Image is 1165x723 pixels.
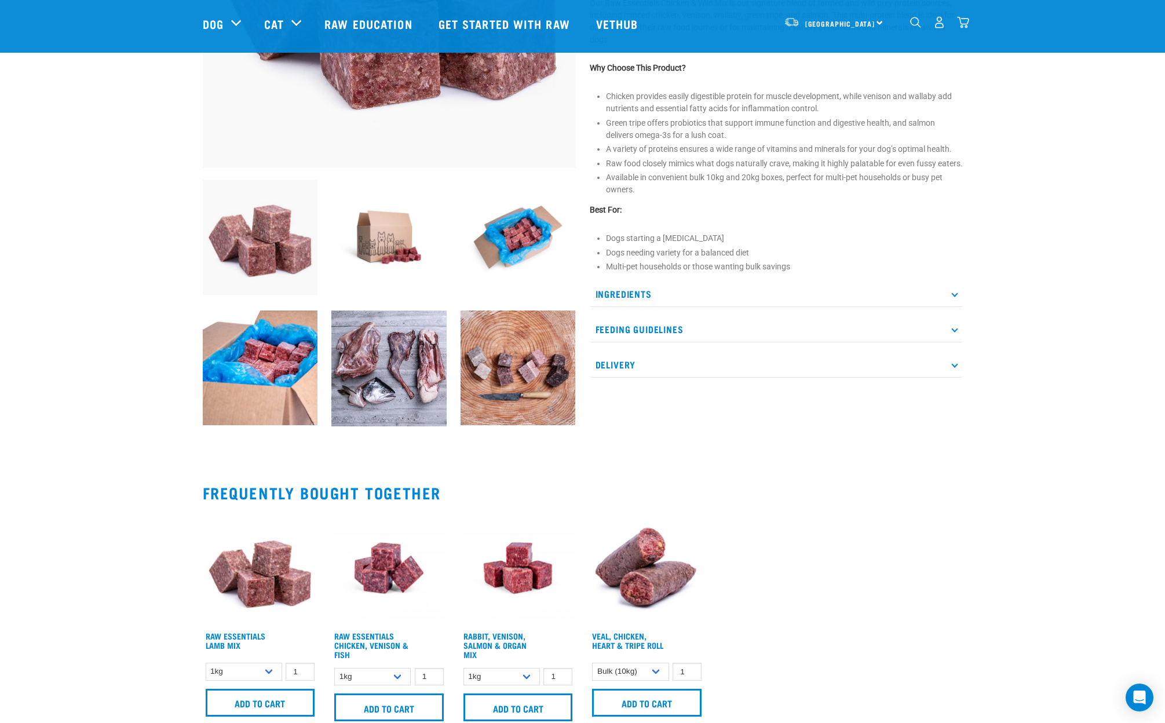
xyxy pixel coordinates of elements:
a: Veal, Chicken, Heart & Tripe Roll [592,634,663,647]
img: ?1041 RE Lamb Mix 01 [203,510,318,626]
input: 1 [415,668,444,686]
a: Cat [264,15,284,32]
img: 1263 Chicken Organ Roll 02 [589,510,704,626]
li: Multi-pet households or those wanting bulk savings [606,261,963,273]
li: Chicken provides easily digestible protein for muscle development, while venison and wallaby add ... [606,90,963,115]
img: van-moving.png [784,17,799,27]
p: Ingredients [590,281,963,307]
input: Add to cart [592,689,702,717]
img: Chicken Venison mix 1655 [331,510,447,626]
li: Dogs needing variety for a balanced diet [606,247,963,259]
img: Assortment of cuts of meat on a slate board including chicken frame, duck frame, wallaby shoulder... [331,311,447,426]
img: home-icon-1@2x.png [910,17,921,28]
img: Rabbit Venison Salmon Organ 1688 [461,510,576,626]
input: Add to cart [206,689,315,717]
input: 1 [543,668,572,686]
img: home-icon@2x.png [957,16,969,28]
img: ?SM Possum HT LS DH Knife [461,311,576,426]
a: Dog [203,15,224,32]
input: Add to cart [334,693,444,721]
img: user.png [933,16,945,28]
li: Green tripe offers probiotics that support immune function and digestive health, and salmon deliv... [606,117,963,141]
li: Raw food closely mimics what dogs naturally crave, making it highly palatable for even fussy eaters. [606,158,963,170]
li: Available in convenient bulk 10kg and 20kg boxes, perfect for multi-pet households or busy pet ow... [606,171,963,196]
img: Raw Essentials Bulk 10kg Raw Dog Food Box Exterior Design [331,180,447,295]
strong: Best For: [590,205,622,214]
strong: Why Choose This Product? [590,63,686,72]
a: Get started with Raw [427,1,585,47]
a: Vethub [585,1,653,47]
a: Raw Education [313,1,426,47]
p: Delivery [590,352,963,378]
a: Raw Essentials Chicken, Venison & Fish [334,634,408,656]
div: Open Intercom Messenger [1126,684,1153,711]
h2: Frequently bought together [203,484,963,502]
img: Pile Of Cubed Chicken Wild Meat Mix [203,180,318,295]
input: 1 [286,663,315,681]
input: 1 [673,663,702,681]
li: A variety of proteins ensures a wide range of vitamins and minerals for your dog’s optimal health. [606,143,963,155]
span: [GEOGRAPHIC_DATA] [805,21,875,25]
a: Raw Essentials Lamb Mix [206,634,265,647]
li: Dogs starting a [MEDICAL_DATA] [606,232,963,244]
img: Raw Essentials 2024 July2597 [203,311,318,426]
a: Rabbit, Venison, Salmon & Organ Mix [463,634,527,656]
p: Feeding Guidelines [590,316,963,342]
img: Raw Essentials Bulk 10kg Raw Dog Food Box [461,180,576,295]
input: Add to cart [463,693,573,721]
